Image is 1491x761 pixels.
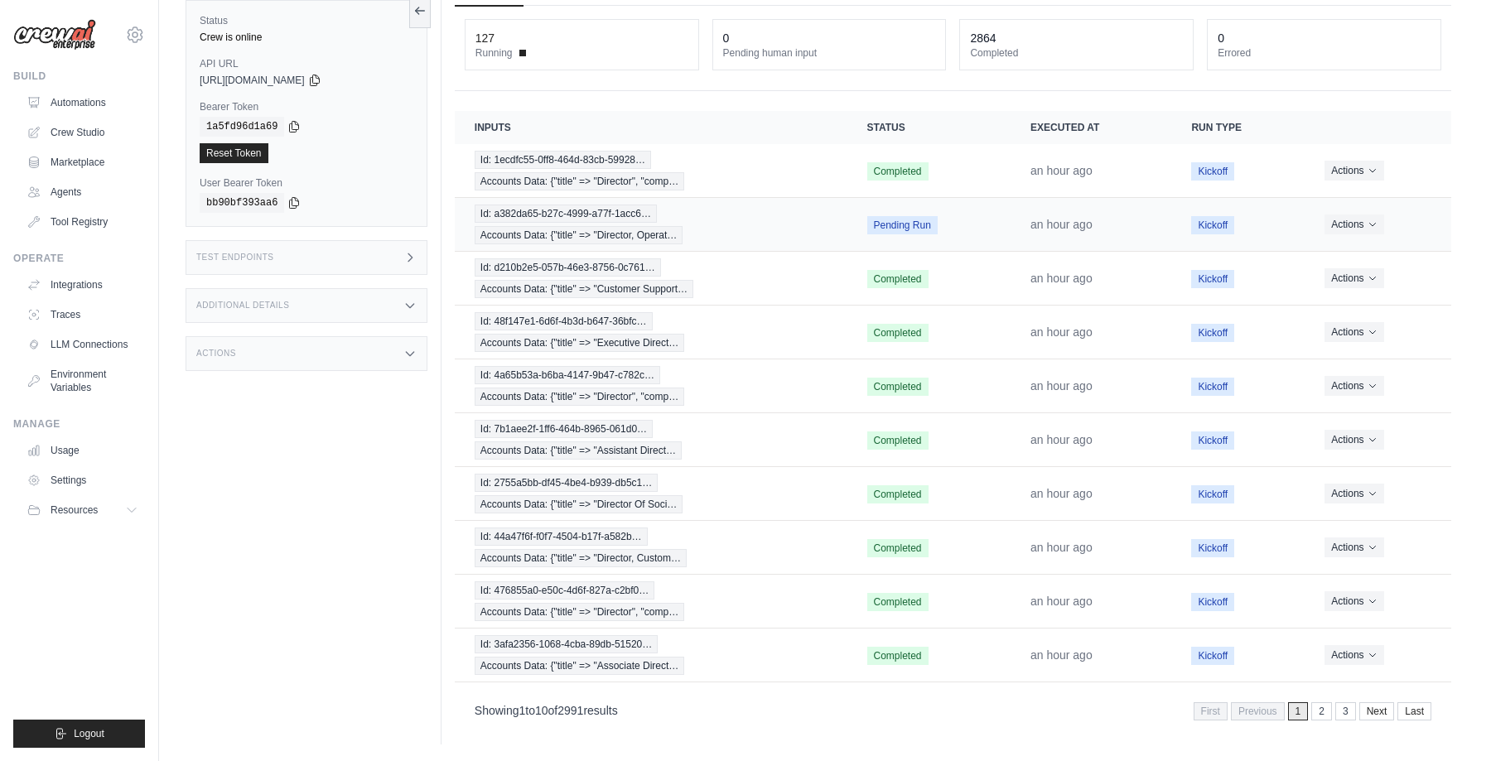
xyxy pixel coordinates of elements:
a: Usage [20,437,145,464]
span: Kickoff [1191,162,1234,181]
a: View execution details for Id [475,151,828,190]
a: View execution details for Id [475,474,828,513]
span: Accounts Data: {"title" => "Customer Support… [475,280,693,298]
a: View execution details for Id [475,527,828,567]
a: Next [1359,702,1395,720]
span: Accounts Data: {"title" => "Associate Direct… [475,657,685,675]
button: Actions for execution [1325,484,1383,503]
a: Marketplace [20,149,145,176]
div: Operate [13,252,145,265]
span: Completed [867,270,929,288]
span: Accounts Data: {"title" => "Director", "comp… [475,388,684,406]
h3: Test Endpoints [196,253,274,262]
nav: Pagination [1194,702,1431,720]
time: August 29, 2025 at 12:15 IST [1030,541,1093,554]
time: August 29, 2025 at 12:15 IST [1030,595,1093,608]
time: August 29, 2025 at 12:15 IST [1030,487,1093,500]
img: Logo [13,19,96,51]
time: August 29, 2025 at 12:15 IST [1030,325,1093,339]
span: Kickoff [1191,647,1234,665]
span: Accounts Data: {"title" => "Director, Operat… [475,226,683,244]
a: Integrations [20,272,145,298]
span: Kickoff [1191,485,1234,503]
button: Actions for execution [1325,376,1383,396]
a: Environment Variables [20,361,145,401]
a: Tool Registry [20,209,145,235]
span: Accounts Data: {"title" => "Executive Direct… [475,334,685,352]
button: Resources [20,497,145,523]
th: Inputs [455,111,847,144]
a: View execution details for Id [475,205,828,244]
span: First [1194,702,1228,720]
span: Id: 2755a5bb-df45-4be4-b939-db5c1… [475,474,659,492]
button: Actions for execution [1325,537,1383,557]
button: Actions for execution [1325,161,1383,181]
iframe: Chat Widget [1408,682,1491,761]
time: August 29, 2025 at 12:15 IST [1030,379,1093,393]
span: Completed [867,324,929,342]
span: Completed [867,378,929,396]
a: View execution details for Id [475,258,828,298]
label: Bearer Token [200,100,413,113]
span: Resources [51,503,98,517]
span: Id: a382da65-b27c-4999-a77f-1acc6… [475,205,657,223]
a: Settings [20,467,145,494]
label: User Bearer Token [200,176,413,190]
h3: Additional Details [196,301,289,311]
span: [URL][DOMAIN_NAME] [200,74,305,87]
span: Id: 48f147e1-6d6f-4b3d-b647-36bfc… [475,312,653,330]
th: Status [847,111,1011,144]
a: Agents [20,179,145,205]
span: Id: 1ecdfc55-0ff8-464d-83cb-59928… [475,151,651,169]
span: Kickoff [1191,539,1234,557]
p: Showing to of results [475,702,618,719]
span: Running [475,46,513,60]
label: Status [200,14,413,27]
section: Crew executions table [455,111,1451,731]
span: Accounts Data: {"title" => "Assistant Direct… [475,441,682,460]
button: Actions for execution [1325,214,1383,234]
a: 3 [1335,702,1356,720]
a: Crew Studio [20,119,145,146]
div: 0 [723,30,730,46]
span: Completed [867,647,929,665]
div: 127 [475,30,495,46]
a: View execution details for Id [475,366,828,406]
span: Completed [867,593,929,611]
div: Manage [13,417,145,431]
div: Crew is online [200,31,413,44]
span: Kickoff [1191,324,1234,342]
span: 10 [535,704,548,717]
span: Completed [867,539,929,557]
dt: Pending human input [723,46,936,60]
span: Id: 4a65b53a-b6ba-4147-9b47-c782c… [475,366,660,384]
span: Kickoff [1191,593,1234,611]
button: Logout [13,720,145,748]
dt: Errored [1218,46,1431,60]
h3: Actions [196,349,236,359]
th: Executed at [1011,111,1171,144]
span: Accounts Data: {"title" => "Director, Custom… [475,549,687,567]
span: 1 [1288,702,1309,720]
span: Completed [867,431,929,450]
a: View execution details for Id [475,581,828,621]
button: Actions for execution [1325,591,1383,611]
a: View execution details for Id [475,312,828,352]
a: View execution details for Id [475,635,828,675]
code: bb90bf393aa6 [200,193,284,213]
span: Accounts Data: {"title" => "Director", "comp… [475,172,684,190]
a: Last [1397,702,1431,720]
dt: Completed [970,46,1183,60]
time: August 29, 2025 at 12:16 IST [1030,164,1093,177]
span: Kickoff [1191,270,1234,288]
span: Completed [867,162,929,181]
span: Id: 3afa2356-1068-4cba-89db-51520… [475,635,659,653]
span: Accounts Data: {"title" => "Director Of Soci… [475,495,683,513]
span: Id: 476855a0-e50c-4d6f-827a-c2bf0… [475,581,654,600]
a: Traces [20,301,145,328]
span: Kickoff [1191,216,1234,234]
span: Pending Run [867,216,938,234]
a: 2 [1311,702,1332,720]
span: Kickoff [1191,378,1234,396]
